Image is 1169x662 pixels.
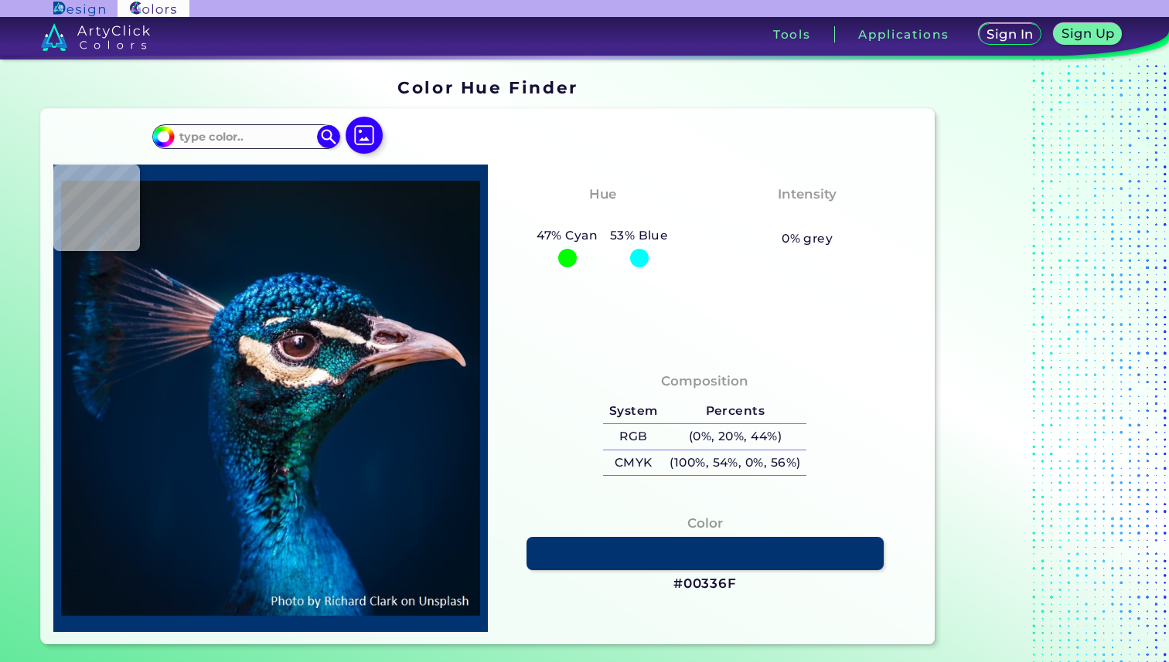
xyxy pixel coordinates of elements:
[1061,27,1116,40] h5: Sign Up
[664,399,807,424] h5: Percents
[664,450,807,476] h5: (100%, 54%, 0%, 56%)
[778,183,837,205] h4: Intensity
[41,23,150,51] img: logo_artyclick_colors_white.svg
[687,512,723,535] h4: Color
[977,23,1043,46] a: Sign In
[858,29,949,40] h3: Applications
[346,117,383,154] img: icon picture
[673,575,737,593] h3: #00336F
[589,183,616,205] h4: Hue
[1053,23,1123,46] a: Sign Up
[174,126,318,147] input: type color..
[603,450,663,476] h5: CMYK
[986,28,1034,41] h5: Sign In
[661,370,748,392] h4: Composition
[782,229,833,249] h5: 0% grey
[603,424,663,450] h5: RGB
[559,208,646,226] h3: Cyan-Blue
[603,399,663,424] h5: System
[531,226,604,246] h5: 47% Cyan
[774,208,841,226] h3: Vibrant
[397,76,578,99] h1: Color Hue Finder
[317,125,340,148] img: icon search
[664,424,807,450] h5: (0%, 20%, 44%)
[53,2,105,16] img: ArtyClick Design logo
[773,29,811,40] h3: Tools
[604,226,674,246] h5: 53% Blue
[61,172,480,625] img: img_pavlin.jpg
